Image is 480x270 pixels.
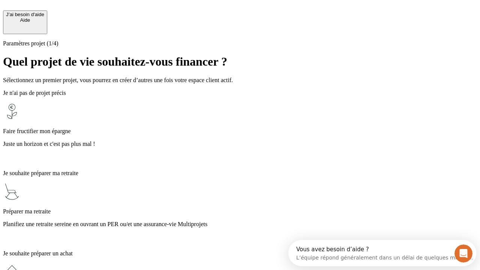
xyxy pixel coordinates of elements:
p: Je n'ai pas de projet précis [3,90,477,96]
div: Ouvrir le Messenger Intercom [3,3,207,24]
button: J’ai besoin d'aideAide [3,10,47,34]
div: J’ai besoin d'aide [6,12,44,17]
h1: Quel projet de vie souhaitez-vous financer ? [3,55,477,69]
iframe: Intercom live chat [454,244,472,262]
p: Paramètres projet (1/4) [3,40,477,47]
p: Préparer ma retraite [3,208,477,215]
div: L’équipe répond généralement dans un délai de quelques minutes. [8,12,184,20]
p: Planifiez une retraite sereine en ouvrant un PER ou/et une assurance-vie Multiprojets [3,221,477,228]
p: Je souhaite préparer ma retraite [3,170,477,177]
div: Aide [6,17,44,23]
p: Juste un horizon et c'est pas plus mal ! [3,141,477,147]
div: Vous avez besoin d’aide ? [8,6,184,12]
span: Sélectionnez un premier projet, vous pourrez en créer d’autres une fois votre espace client actif. [3,77,233,83]
iframe: Intercom live chat discovery launcher [288,240,476,266]
p: Faire fructifier mon épargne [3,128,477,135]
p: Je souhaite préparer un achat [3,250,477,257]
